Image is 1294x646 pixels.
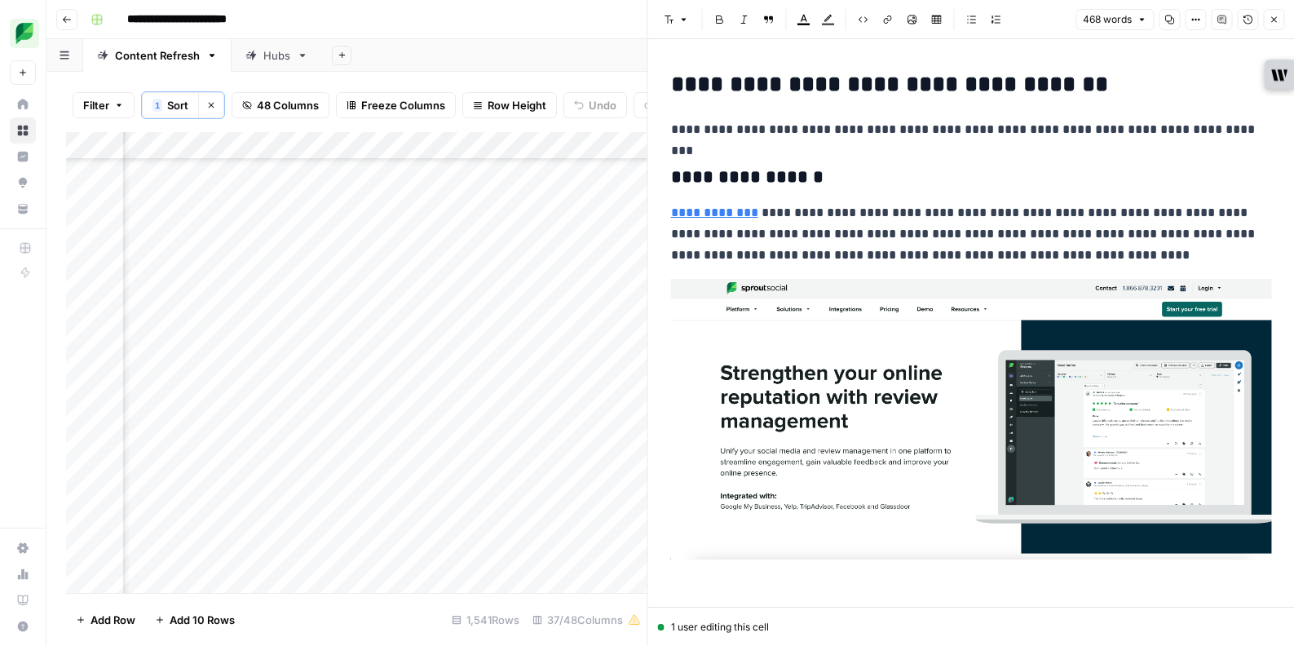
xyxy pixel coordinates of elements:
span: Add 10 Rows [170,612,235,628]
div: Content Refresh [115,47,200,64]
div: Hubs [263,47,290,64]
a: Insights [10,144,36,170]
a: Settings [10,535,36,561]
a: Learning Hub [10,587,36,613]
span: 48 Columns [257,97,319,113]
a: Usage [10,561,36,587]
span: Row Height [488,97,546,113]
a: Your Data [10,196,36,222]
span: Undo [589,97,616,113]
span: Freeze Columns [361,97,445,113]
button: Undo [563,92,627,118]
a: Home [10,91,36,117]
button: 48 Columns [232,92,329,118]
button: Help + Support [10,613,36,639]
button: Workspace: SproutSocial [10,13,36,54]
div: 37/48 Columns [526,607,647,633]
button: 468 words [1075,9,1154,30]
span: 468 words [1083,12,1132,27]
a: Opportunities [10,170,36,196]
button: Add Row [66,607,145,633]
img: SproutSocial Logo [10,19,39,48]
button: Freeze Columns [336,92,456,118]
a: Hubs [232,39,322,72]
span: Sort [167,97,188,113]
button: Filter [73,92,135,118]
span: 1 [155,99,160,112]
div: 1 [152,99,162,112]
div: 1 user editing this cell [658,620,1285,635]
button: Add 10 Rows [145,607,245,633]
div: 1,541 Rows [445,607,526,633]
button: 1Sort [142,92,198,118]
span: Add Row [91,612,135,628]
span: Filter [83,97,109,113]
a: Content Refresh [83,39,232,72]
button: Row Height [462,92,557,118]
a: Browse [10,117,36,144]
